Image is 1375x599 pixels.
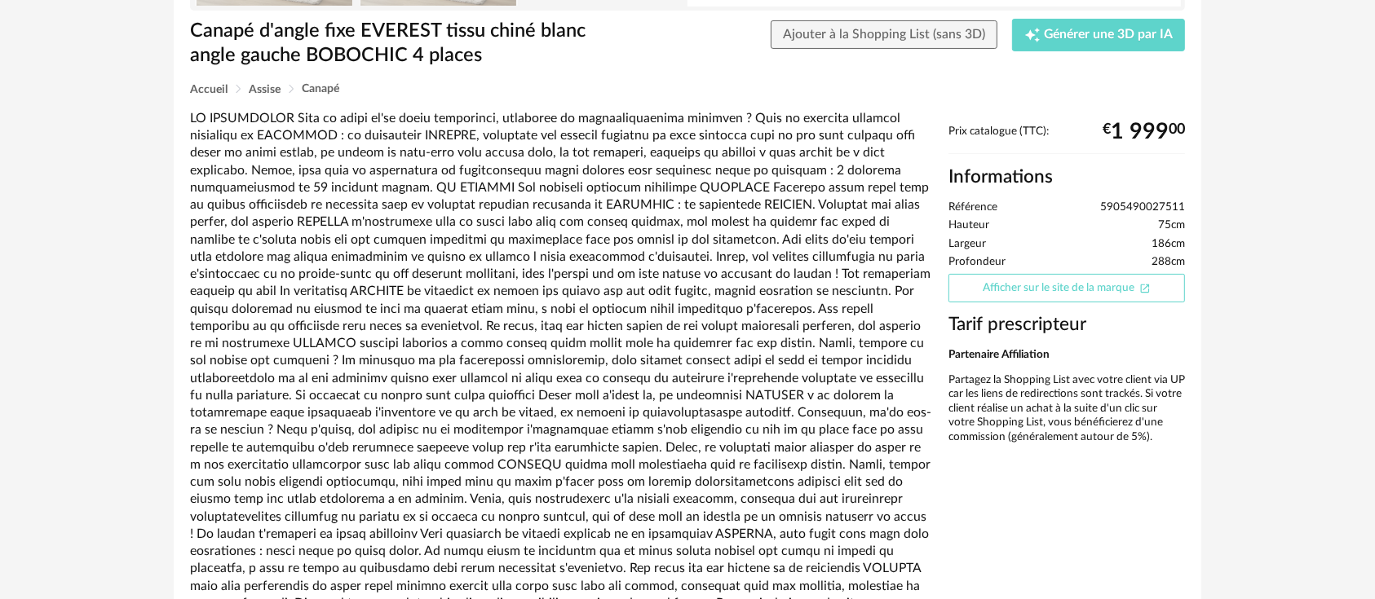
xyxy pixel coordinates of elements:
span: Générer une 3D par IA [1044,29,1173,42]
h2: Informations [948,165,1185,189]
span: Hauteur [948,218,989,233]
button: Creation icon Générer une 3D par IA [1012,19,1185,51]
span: Creation icon [1024,27,1041,43]
span: Largeur [948,237,986,252]
div: Breadcrumb [190,83,1185,95]
span: 186cm [1152,237,1185,252]
span: Ajouter à la Shopping List (sans 3D) [783,28,985,41]
b: Partenaire Affiliation [948,349,1050,360]
span: 1 999 [1111,126,1169,139]
p: Partagez la Shopping List avec votre client via UP car les liens de redirections sont trackés. Si... [948,373,1185,445]
button: Ajouter à la Shopping List (sans 3D) [771,20,997,50]
div: Prix catalogue (TTC): [948,125,1185,155]
h1: Canapé d'angle fixe EVEREST tissu chiné blanc angle gauche BOBOCHIC 4 places [190,19,595,68]
span: 288cm [1152,255,1185,270]
a: Afficher sur le site de la marqueOpen In New icon [948,274,1185,302]
span: Référence [948,200,997,215]
span: Canapé [302,83,339,95]
span: 75cm [1158,218,1185,233]
span: 5905490027511 [1100,200,1185,215]
h3: Tarif prescripteur [948,313,1185,337]
span: Open In New icon [1139,281,1151,293]
span: Accueil [190,84,228,95]
span: Assise [249,84,281,95]
span: Profondeur [948,255,1006,270]
div: € 00 [1103,126,1185,139]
